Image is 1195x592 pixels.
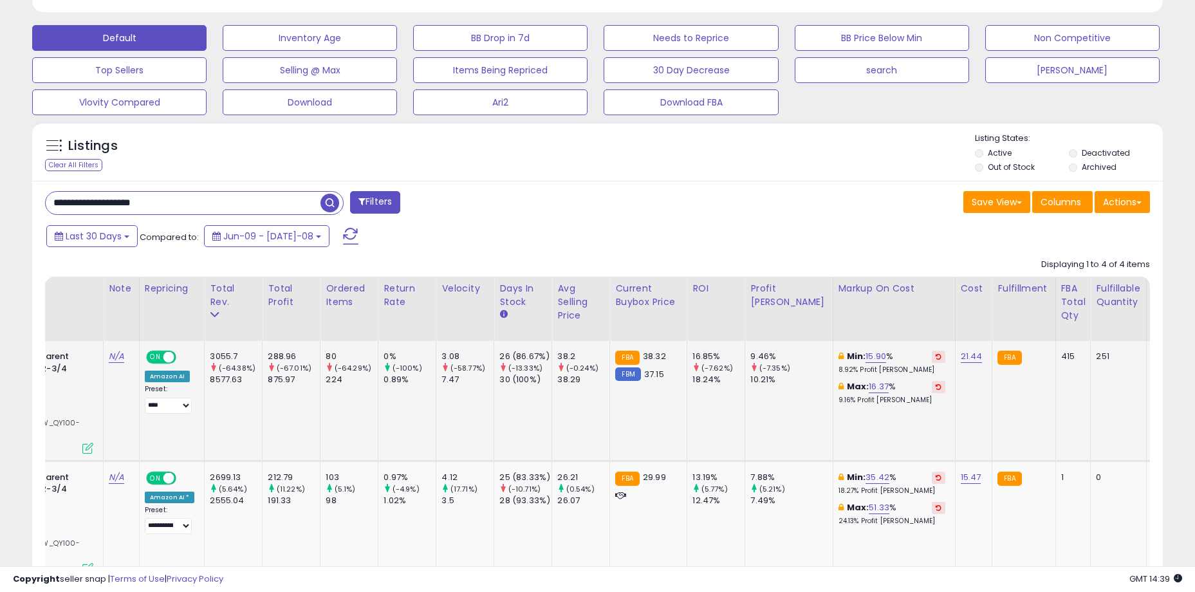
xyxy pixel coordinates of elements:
div: Total Rev. [210,282,257,309]
p: 9.16% Profit [PERSON_NAME] [838,396,945,405]
button: Items Being Repriced [413,57,588,83]
span: ON [147,352,163,363]
div: Repricing [145,282,199,295]
small: (-4.9%) [393,484,420,494]
button: search [795,57,969,83]
button: BB Price Below Min [795,25,969,51]
small: (0.54%) [566,484,595,494]
div: seller snap | | [13,573,223,586]
b: Min: [847,471,866,483]
div: % [838,381,945,405]
div: Fulfillable Quantity [1096,282,1140,309]
div: 7.47 [441,374,494,385]
div: Return Rate [384,282,431,309]
small: (-7.35%) [759,363,790,373]
span: 37.15 [644,368,664,380]
button: Selling @ Max [223,57,397,83]
div: Days In Stock [499,282,546,309]
small: (-64.38%) [219,363,255,373]
small: (-100%) [393,363,422,373]
p: 18.27% Profit [PERSON_NAME] [838,486,945,495]
a: 35.42 [866,471,889,484]
div: % [838,351,945,375]
b: Max: [847,501,869,513]
small: (5.21%) [759,484,785,494]
div: Clear All Filters [45,159,102,171]
a: 16.37 [869,380,889,393]
div: 9.46% [750,351,832,362]
div: Profit [PERSON_NAME] [750,282,827,309]
small: FBM [615,367,640,381]
label: Out of Stock [988,162,1035,172]
div: 224 [326,374,378,385]
small: (-10.71%) [508,484,541,494]
div: 25 (83.33%) [499,472,551,483]
th: The percentage added to the cost of goods (COGS) that forms the calculator for Min & Max prices. [833,277,955,341]
button: Download [223,89,397,115]
div: 18.24% [692,374,745,385]
small: (-0.24%) [566,363,598,373]
div: 191.33 [268,495,320,506]
a: 15.90 [866,350,886,363]
div: 38.29 [557,374,609,385]
label: Active [988,147,1012,158]
div: 1.02% [384,495,436,506]
button: Ari2 [413,89,588,115]
div: 10.21% [750,374,832,385]
div: Displaying 1 to 4 of 4 items [1041,259,1150,271]
button: Save View [963,191,1030,213]
small: FBA [997,472,1021,486]
div: 80 [326,351,378,362]
div: 4.12 [441,472,494,483]
button: Default [32,25,207,51]
div: % [838,502,945,526]
button: Jun-09 - [DATE]-08 [204,225,329,247]
p: 8.92% Profit [PERSON_NAME] [838,365,945,375]
div: FBA Total Qty [1061,282,1086,322]
a: 51.33 [869,501,889,514]
div: 2555.04 [210,495,262,506]
h5: Listings [68,137,118,155]
div: Avg Selling Price [557,282,604,322]
div: 103 [326,472,378,483]
div: 30 (100%) [499,374,551,385]
small: FBA [615,351,639,365]
span: ON [147,472,163,483]
button: [PERSON_NAME] [985,57,1160,83]
span: Last 30 Days [66,230,122,243]
div: 38.2 [557,351,609,362]
div: 7.49% [750,495,832,506]
small: FBA [615,472,639,486]
div: Current Buybox Price [615,282,681,309]
div: 0.97% [384,472,436,483]
div: 0 [1096,472,1136,483]
small: (17.71%) [450,484,477,494]
div: 26.07 [557,495,609,506]
button: Last 30 Days [46,225,138,247]
div: Markup on Cost [838,282,950,295]
div: 3.08 [441,351,494,362]
div: Velocity [441,282,488,295]
small: (11.22%) [277,484,305,494]
button: Vlovity Compared [32,89,207,115]
button: Download FBA [604,89,778,115]
div: 7.88% [750,472,832,483]
div: 13.19% [692,472,745,483]
a: 21.44 [961,350,983,363]
b: Max: [847,380,869,393]
div: ROI [692,282,739,295]
small: (-7.62%) [701,363,733,373]
div: Preset: [145,506,195,535]
span: Columns [1041,196,1081,208]
button: Non Competitive [985,25,1160,51]
div: 3055.7 [210,351,262,362]
button: Inventory Age [223,25,397,51]
div: Total Profit [268,282,315,309]
div: 16.85% [692,351,745,362]
small: (-58.77%) [450,363,485,373]
div: Fulfillment [997,282,1050,295]
span: OFF [174,352,195,363]
span: Compared to: [140,231,199,243]
div: 251 [1096,351,1136,362]
div: 0% [384,351,436,362]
